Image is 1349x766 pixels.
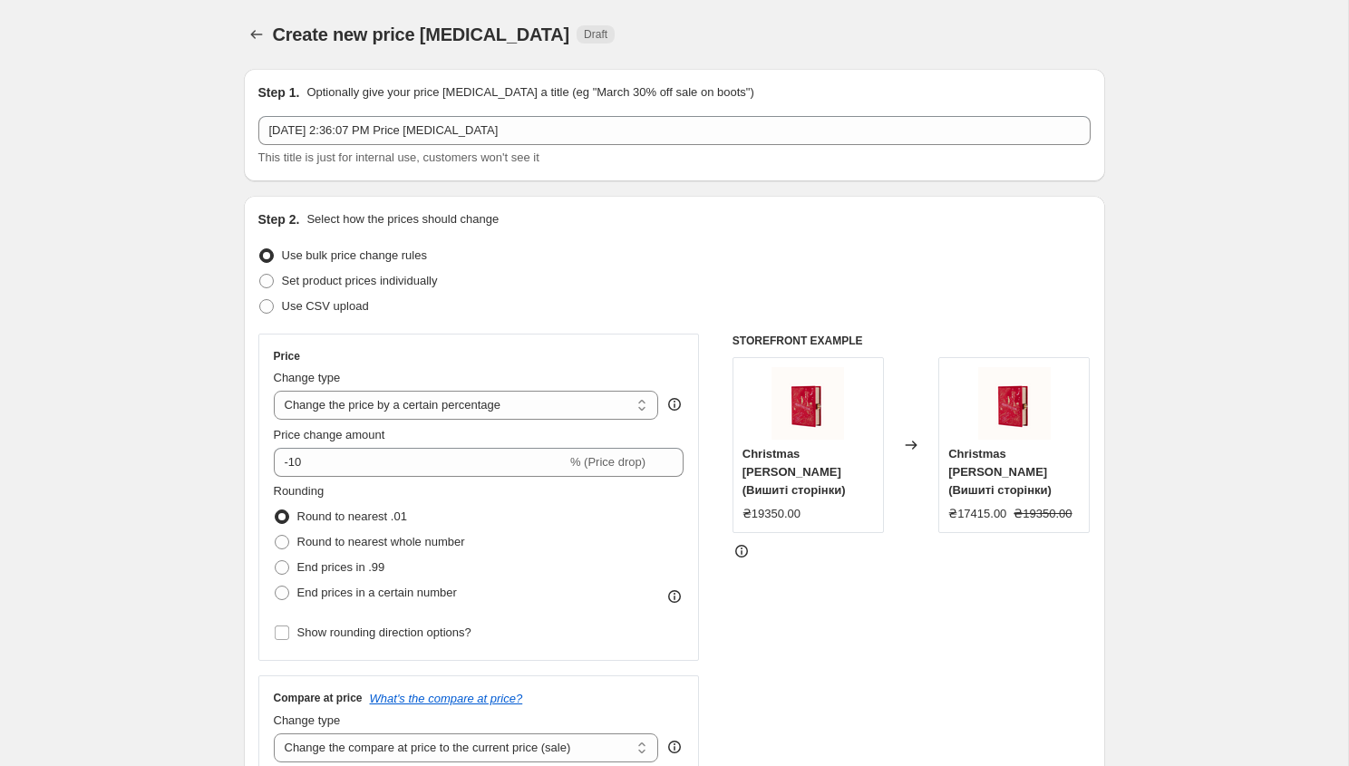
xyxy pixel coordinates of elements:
[274,428,385,441] span: Price change amount
[273,24,570,44] span: Create new price [MEDICAL_DATA]
[244,22,269,47] button: Price change jobs
[1014,507,1072,520] span: ₴19350.00
[665,395,684,413] div: help
[742,507,801,520] span: ₴19350.00
[306,210,499,228] p: Select how the prices should change
[274,371,341,384] span: Change type
[297,509,407,523] span: Round to nearest .01
[258,116,1091,145] input: 30% off holiday sale
[258,210,300,228] h2: Step 2.
[274,484,325,498] span: Rounding
[297,586,457,599] span: End prices in a certain number
[570,455,645,469] span: % (Price drop)
[258,150,539,164] span: This title is just for internal use, customers won't see it
[584,27,607,42] span: Draft
[297,560,385,574] span: End prices in .99
[274,713,341,727] span: Change type
[772,367,844,440] img: Frame10_20432cac-67eb-46f4-8475-93493cd4da50_80x.png
[742,447,846,497] span: Christmas [PERSON_NAME] (Вишиті сторінки)
[297,625,471,639] span: Show rounding direction options?
[948,447,1052,497] span: Christmas [PERSON_NAME] (Вишиті сторінки)
[282,248,427,262] span: Use bulk price change rules
[274,349,300,364] h3: Price
[733,334,1091,348] h6: STOREFRONT EXAMPLE
[274,691,363,705] h3: Compare at price
[948,507,1006,520] span: ₴17415.00
[306,83,753,102] p: Optionally give your price [MEDICAL_DATA] a title (eg "March 30% off sale on boots")
[282,274,438,287] span: Set product prices individually
[258,83,300,102] h2: Step 1.
[370,692,523,705] button: What's the compare at price?
[274,448,567,477] input: -15
[665,738,684,756] div: help
[978,367,1051,440] img: Frame10_20432cac-67eb-46f4-8475-93493cd4da50_80x.png
[297,535,465,548] span: Round to nearest whole number
[282,299,369,313] span: Use CSV upload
